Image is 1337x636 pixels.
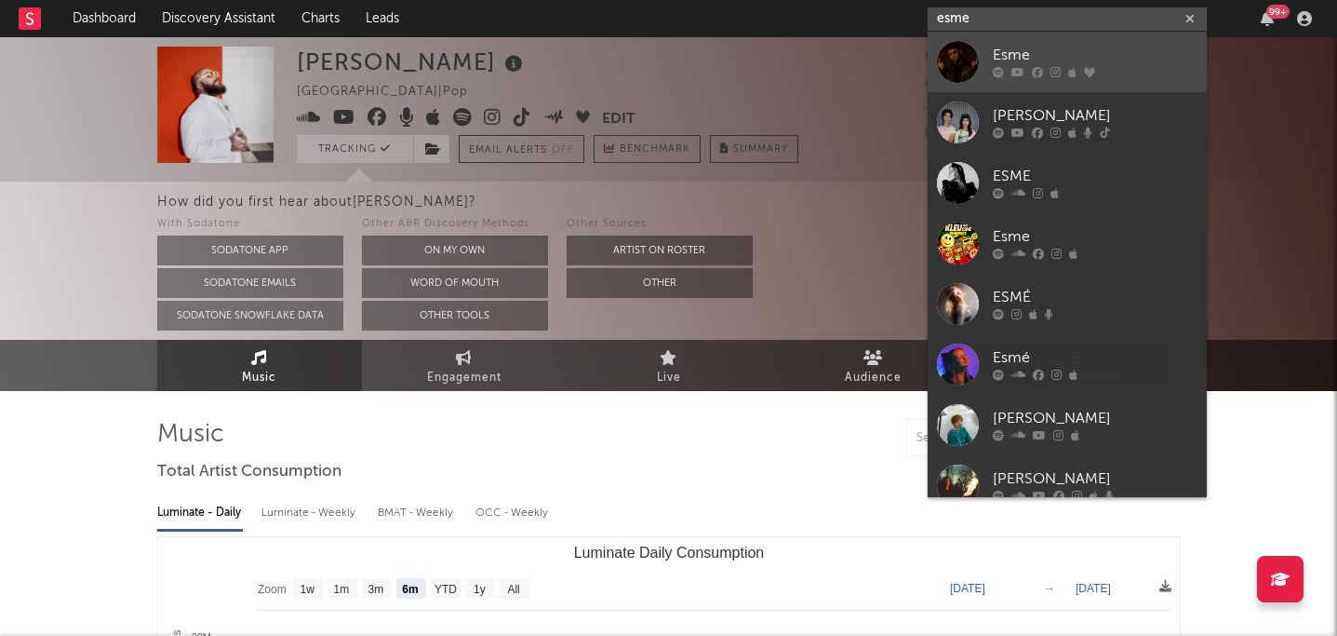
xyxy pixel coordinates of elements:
[657,367,681,389] span: Live
[928,153,1207,213] a: ESME
[928,32,1207,92] a: Esme
[1261,11,1274,26] button: 99+
[567,268,753,298] button: Other
[157,213,343,236] div: With Sodatone
[620,139,690,161] span: Benchmark
[333,583,349,596] text: 1m
[297,81,489,103] div: [GEOGRAPHIC_DATA] | Pop
[993,408,1197,430] div: [PERSON_NAME]
[925,76,1010,88] span: 9,100,000
[434,583,456,596] text: YTD
[710,135,798,163] button: Summary
[157,461,341,483] span: Total Artist Consumption
[907,431,1103,446] input: Search by song name or URL
[928,455,1207,516] a: [PERSON_NAME]
[950,582,985,595] text: [DATE]
[993,347,1197,370] div: Esmé
[474,583,486,596] text: 1y
[928,213,1207,274] a: Esme
[297,135,413,163] button: Tracking
[300,583,314,596] text: 1w
[567,340,771,391] a: Live
[362,268,548,298] button: Word Of Mouth
[242,367,276,389] span: Music
[1266,5,1290,19] div: 99 +
[362,236,548,265] button: On My Own
[594,135,701,163] a: Benchmark
[845,367,902,389] span: Audience
[362,301,548,331] button: Other Tools
[157,340,362,391] a: Music
[261,497,359,529] div: Luminate - Weekly
[552,145,574,156] em: Off
[928,395,1207,455] a: [PERSON_NAME]
[258,583,287,596] text: Zoom
[928,7,1207,31] input: Search for artists
[157,497,243,529] div: Luminate - Daily
[427,367,501,389] span: Engagement
[567,213,753,236] div: Other Sources
[993,468,1197,491] div: [PERSON_NAME]
[573,545,764,561] text: Luminate Daily Consumption
[362,213,548,236] div: Other A&R Discovery Methods
[602,108,635,131] button: Edit
[928,334,1207,395] a: Esmé
[771,340,976,391] a: Audience
[567,236,753,265] button: Artist on Roster
[402,583,418,596] text: 6m
[925,51,1007,63] span: 5,515,970
[928,274,1207,334] a: ESMÉ
[993,226,1197,249] div: Esme
[157,268,343,298] button: Sodatone Emails
[368,583,383,596] text: 3m
[475,497,550,529] div: OCC - Weekly
[925,127,1131,139] span: 42,876,847 Monthly Listeners
[1076,582,1111,595] text: [DATE]
[157,301,343,331] button: Sodatone Snowflake Data
[459,135,584,163] button: Email AlertsOff
[925,101,991,114] span: 87,686
[507,583,519,596] text: All
[157,236,343,265] button: Sodatone App
[928,92,1207,153] a: [PERSON_NAME]
[1044,582,1055,595] text: →
[925,149,1033,161] span: Jump Score: 73.3
[297,47,528,77] div: [PERSON_NAME]
[993,166,1197,188] div: ESME
[362,340,567,391] a: Engagement
[993,287,1197,309] div: ESMÉ
[733,144,788,155] span: Summary
[993,105,1197,128] div: [PERSON_NAME]
[993,45,1197,67] div: Esme
[378,497,457,529] div: BMAT - Weekly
